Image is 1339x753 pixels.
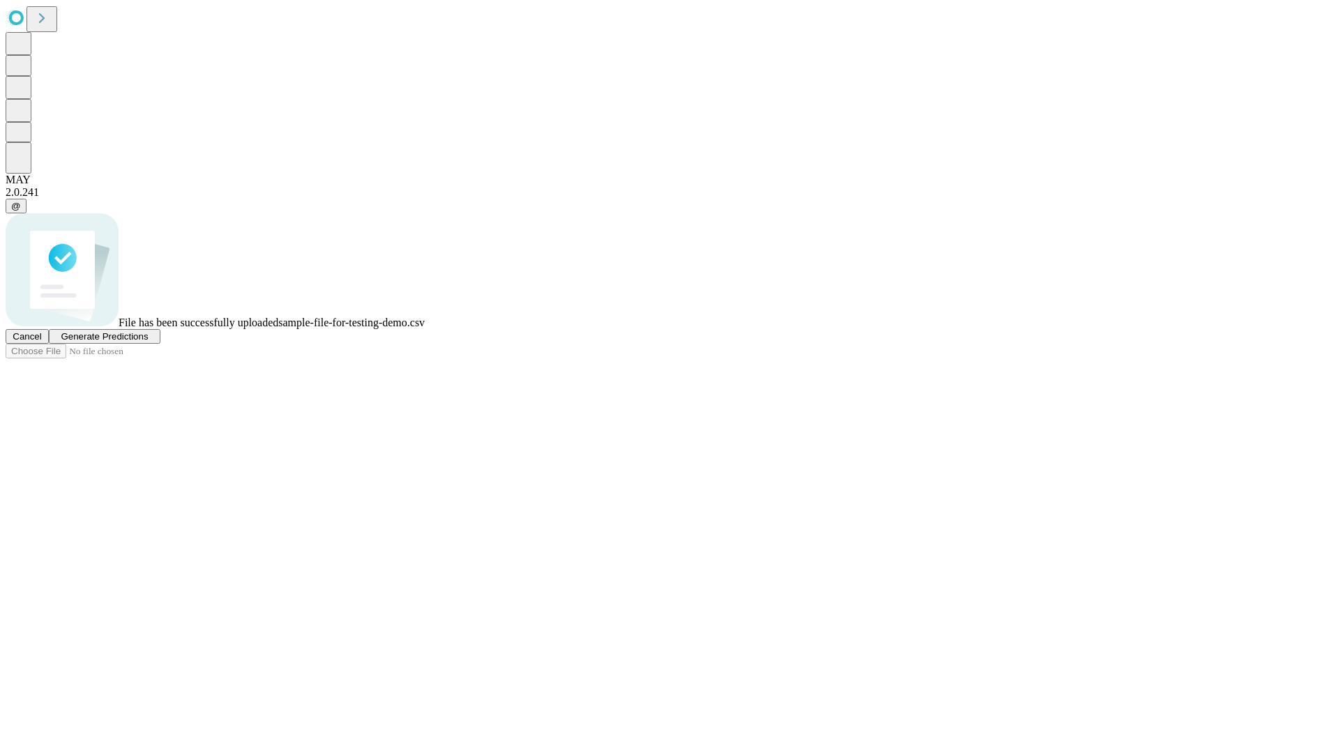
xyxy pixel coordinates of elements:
button: Generate Predictions [49,329,160,344]
button: Cancel [6,329,49,344]
button: @ [6,199,27,213]
div: MAY [6,174,1333,186]
div: 2.0.241 [6,186,1333,199]
span: sample-file-for-testing-demo.csv [278,317,425,328]
span: Generate Predictions [61,331,148,342]
span: File has been successfully uploaded [119,317,278,328]
span: @ [11,201,21,211]
span: Cancel [13,331,42,342]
